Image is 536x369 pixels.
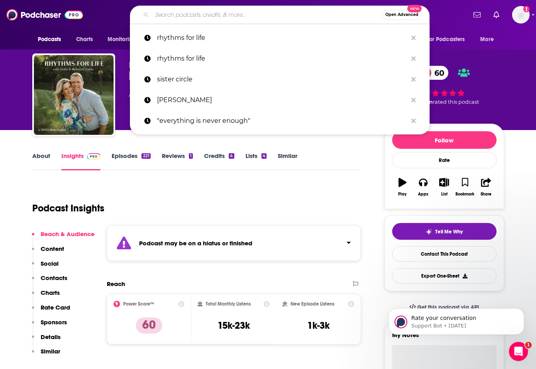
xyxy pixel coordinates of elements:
p: Similar [41,347,60,355]
p: Contacts [41,274,67,282]
button: Similar [32,347,60,362]
span: New [407,5,422,12]
p: rhythms for life [157,48,407,69]
div: Bookmark [456,192,474,197]
span: rated this podcast [433,99,479,105]
span: Tell Me Why [435,229,463,235]
p: Details [41,333,61,341]
button: open menu [32,32,72,47]
span: Monitoring [108,34,136,45]
div: Share [481,192,491,197]
button: Share [475,173,496,201]
div: 4 [261,153,267,159]
a: Show notifications dropdown [490,8,503,22]
iframe: Intercom notifications message [377,292,536,347]
span: More [480,34,494,45]
img: Podchaser - Follow, Share and Rate Podcasts [6,7,83,22]
span: 1 [525,342,532,348]
h3: 1k-3k [307,320,330,332]
span: Podcasts [38,34,61,45]
a: Episodes221 [112,152,150,170]
a: 60 [418,66,448,80]
img: Podchaser Pro [87,153,101,160]
button: open menu [102,32,146,47]
div: Apps [418,192,428,197]
div: 60 1 personrated this podcast [385,61,504,110]
button: Follow [392,131,497,149]
p: 60 [136,318,162,333]
div: 1 [189,153,193,159]
p: Social [41,260,59,267]
span: Charts [76,34,93,45]
a: [PERSON_NAME] [130,90,430,111]
a: rhythms for life [130,28,430,48]
div: 221 [141,153,150,159]
p: sister circle [157,69,407,90]
a: rhythms for life [130,48,430,69]
div: List [441,192,448,197]
div: A weekly podcast [129,90,282,100]
button: Bookmark [455,173,475,201]
p: Sponsors [41,318,67,326]
button: Social [32,260,59,274]
img: tell me why sparkle [426,229,432,235]
p: Content [41,245,64,253]
section: Click to expand status details [107,225,361,261]
a: Contact This Podcast [392,246,497,262]
button: Play [392,173,413,201]
button: Content [32,245,64,260]
h2: Total Monthly Listens [206,301,251,307]
button: Show profile menu [512,6,530,24]
button: Sponsors [32,318,67,333]
span: For Podcasters [427,34,465,45]
span: 60 [426,66,448,80]
a: Credits4 [204,152,234,170]
strong: Podcast may be on a hiatus or finished [139,239,252,247]
button: Open AdvancedNew [382,10,422,20]
button: List [434,173,454,201]
button: open menu [475,32,504,47]
a: Show notifications dropdown [470,8,484,22]
span: Logged in as shcarlos [512,6,530,24]
svg: Add a profile image [523,6,530,12]
img: Rhythms for Life [34,55,114,135]
button: tell me why sparkleTell Me Why [392,223,497,240]
div: Rate [392,152,497,168]
button: Contacts [32,274,67,289]
a: About [32,152,50,170]
p: Rate Card [41,304,70,311]
a: InsightsPodchaser Pro [61,152,101,170]
a: Reviews1 [162,152,193,170]
button: Apps [413,173,434,201]
h1: Podcast Insights [32,202,104,214]
button: Reach & Audience [32,230,94,245]
span: Open Advanced [385,13,418,17]
iframe: Intercom live chat [509,342,528,361]
p: chrystal evans hurst [157,90,407,111]
p: Charts [41,289,60,296]
p: "everything is never enough" [157,111,407,131]
h2: Reach [107,280,125,288]
p: Reach & Audience [41,230,94,238]
input: Search podcasts, credits, & more... [152,8,382,21]
a: sister circle [130,69,430,90]
a: Similar [278,152,297,170]
a: Lists4 [245,152,267,170]
button: Details [32,333,61,348]
img: User Profile [512,6,530,24]
button: Export One-Sheet [392,268,497,284]
a: Charts [71,32,98,47]
h2: Power Score™ [123,301,154,307]
p: rhythms for life [157,28,407,48]
button: open menu [422,32,477,47]
h2: New Episode Listens [291,301,334,307]
div: Search podcasts, credits, & more... [130,6,430,24]
div: Play [398,192,406,197]
a: "everything is never enough" [130,111,430,131]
